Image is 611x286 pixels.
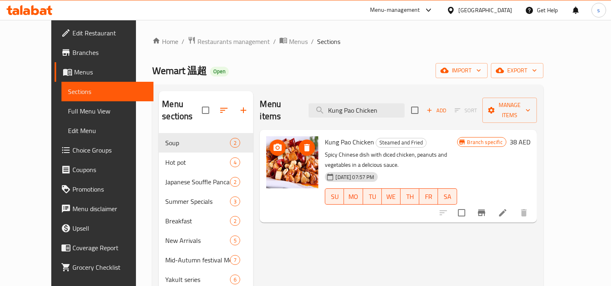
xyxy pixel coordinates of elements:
[55,179,153,199] a: Promotions
[55,238,153,258] a: Coverage Report
[72,28,147,38] span: Edit Restaurant
[491,63,543,78] button: export
[269,140,286,156] button: upload picture
[309,103,405,118] input: search
[68,87,147,96] span: Sections
[61,82,153,101] a: Sections
[152,36,543,47] nav: breadcrumb
[159,153,253,172] div: Hot pot4
[182,37,184,46] li: /
[152,61,207,80] span: Wemart 温超
[442,65,481,76] span: import
[72,48,147,57] span: Branches
[406,102,423,119] span: Select section
[165,138,230,148] span: Soup
[230,256,240,264] span: 7
[188,36,270,47] a: Restaurants management
[72,223,147,233] span: Upsell
[61,121,153,140] a: Edit Menu
[363,188,382,205] button: TU
[230,236,240,245] div: items
[376,138,427,148] div: Steamed and Fried
[597,6,600,15] span: s
[68,126,147,135] span: Edit Menu
[441,191,453,203] span: SA
[72,262,147,272] span: Grocery Checklist
[230,139,240,147] span: 2
[165,255,230,265] span: Mid-Autumn festival Mooncake
[423,191,435,203] span: FR
[55,160,153,179] a: Coupons
[197,37,270,46] span: Restaurants management
[210,68,229,75] span: Open
[214,100,234,120] span: Sort sections
[55,258,153,277] a: Grocery Checklist
[366,191,379,203] span: TU
[230,196,240,206] div: items
[162,98,202,122] h2: Menu sections
[464,138,506,146] span: Branch specific
[347,191,359,203] span: MO
[234,100,253,120] button: Add section
[152,37,178,46] a: Home
[299,140,315,156] button: delete image
[68,106,147,116] span: Full Menu View
[332,173,377,181] span: [DATE] 07:57 PM
[159,231,253,250] div: New Arrivals5
[165,236,230,245] div: New Arrivals
[230,217,240,225] span: 2
[266,136,318,188] img: Kung Pao Chicken
[279,36,308,47] a: Menus
[489,100,530,120] span: Manage items
[55,140,153,160] a: Choice Groups
[165,177,230,187] span: Japanese Souffle Pancake
[436,63,488,78] button: import
[159,133,253,153] div: Soup2
[273,37,276,46] li: /
[419,188,438,205] button: FR
[165,196,230,206] div: Summer Specials
[230,178,240,186] span: 2
[230,275,240,284] div: items
[401,188,419,205] button: TH
[165,275,230,284] div: Yakult series
[230,216,240,226] div: items
[438,188,457,205] button: SA
[317,37,340,46] span: Sections
[55,199,153,218] a: Menu disclaimer
[230,198,240,205] span: 3
[159,192,253,211] div: Summer Specials3
[230,138,240,148] div: items
[376,138,426,147] span: Steamed and Fried
[423,104,449,117] button: Add
[165,216,230,226] div: Breakfast
[458,6,512,15] div: [GEOGRAPHIC_DATA]
[497,65,537,76] span: export
[328,191,341,203] span: SU
[344,188,363,205] button: MO
[55,43,153,62] a: Branches
[472,203,491,223] button: Branch-specific-item
[230,177,240,187] div: items
[325,136,374,148] span: Kung Pao Chicken
[382,188,401,205] button: WE
[72,145,147,155] span: Choice Groups
[325,150,457,170] p: Spicy Chinese dish with diced chicken, peanuts and vegetables in a delicious sauce.
[55,23,153,43] a: Edit Restaurant
[74,67,147,77] span: Menus
[165,157,230,167] div: Hot pot
[514,203,534,223] button: delete
[289,37,308,46] span: Menus
[425,106,447,115] span: Add
[72,184,147,194] span: Promotions
[370,5,420,15] div: Menu-management
[482,98,537,123] button: Manage items
[260,98,298,122] h2: Menu items
[197,102,214,119] span: Select all sections
[72,204,147,214] span: Menu disclaimer
[230,237,240,245] span: 5
[210,67,229,76] div: Open
[510,136,530,148] h6: 38 AED
[498,208,508,218] a: Edit menu item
